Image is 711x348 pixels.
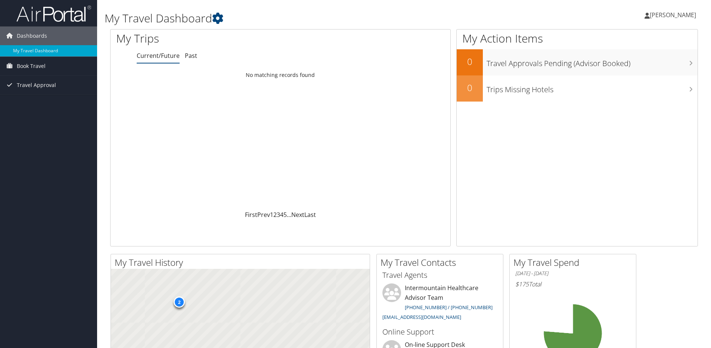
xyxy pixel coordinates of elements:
a: 4 [280,211,283,219]
span: [PERSON_NAME] [650,11,696,19]
h1: My Trips [116,31,303,46]
a: Current/Future [137,52,180,60]
h2: My Travel History [115,256,370,269]
h6: Total [515,280,630,288]
a: 2 [273,211,277,219]
a: 5 [283,211,287,219]
h2: My Travel Contacts [381,256,503,269]
h1: My Action Items [457,31,698,46]
a: 0Trips Missing Hotels [457,75,698,102]
a: [PERSON_NAME] [645,4,704,26]
a: 0Travel Approvals Pending (Advisor Booked) [457,49,698,75]
span: $175 [515,280,529,288]
td: No matching records found [111,68,450,82]
h3: Online Support [382,327,497,337]
a: [PHONE_NUMBER] / [PHONE_NUMBER] [405,304,493,311]
h2: My Travel Spend [513,256,636,269]
a: 3 [277,211,280,219]
a: Last [304,211,316,219]
a: Next [291,211,304,219]
h3: Trips Missing Hotels [487,81,698,95]
a: Prev [257,211,270,219]
span: Book Travel [17,57,46,75]
li: Intermountain Healthcare Advisor Team [379,283,501,323]
span: Travel Approval [17,76,56,94]
h2: 0 [457,81,483,94]
img: airportal-logo.png [16,5,91,22]
h3: Travel Agents [382,270,497,280]
div: 2 [174,296,185,308]
span: … [287,211,291,219]
h3: Travel Approvals Pending (Advisor Booked) [487,55,698,69]
a: [EMAIL_ADDRESS][DOMAIN_NAME] [382,314,461,320]
h2: 0 [457,55,483,68]
a: First [245,211,257,219]
span: Dashboards [17,27,47,45]
h1: My Travel Dashboard [105,10,504,26]
a: Past [185,52,197,60]
h6: [DATE] - [DATE] [515,270,630,277]
a: 1 [270,211,273,219]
